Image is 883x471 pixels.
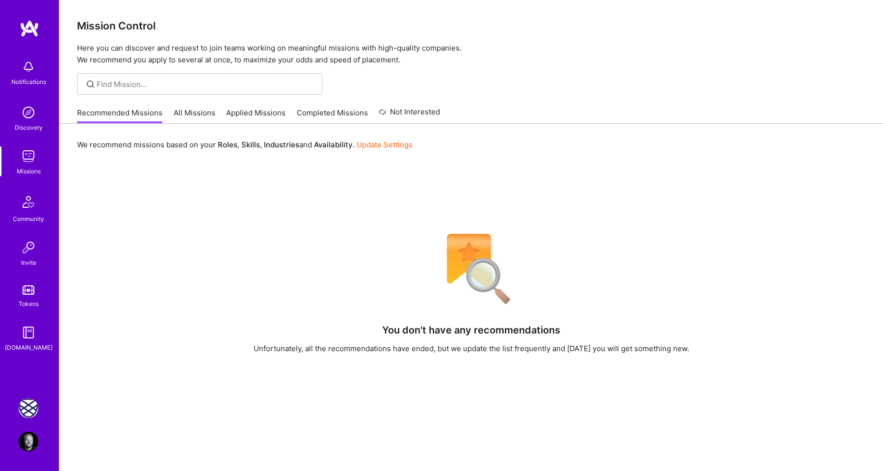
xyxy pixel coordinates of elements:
div: Missions [17,166,41,176]
img: logo [20,20,39,37]
p: Here you can discover and request to join teams working on meaningful missions with high-quality ... [77,42,865,66]
input: Find Mission... [97,79,315,89]
b: Industries [264,140,299,149]
img: tokens [23,285,34,295]
a: User Avatar [16,432,41,451]
a: Applied Missions [226,108,286,124]
img: Community [17,190,40,214]
a: Not Interested [379,106,440,124]
div: Notifications [11,77,46,87]
img: discovery [19,103,38,122]
img: bell [19,57,38,77]
img: Invite [19,238,38,257]
i: icon SearchGrey [85,79,96,90]
div: Invite [21,257,36,268]
img: User Avatar [19,432,38,451]
div: Community [13,214,44,224]
b: Availability [314,140,353,149]
a: Completed Missions [297,108,368,124]
div: Discovery [15,122,43,133]
img: No Results [430,227,513,311]
b: Roles [218,140,237,149]
div: [DOMAIN_NAME] [5,342,52,353]
img: guide book [19,323,38,342]
a: Charlie Health: Team for Mental Health Support [16,398,41,418]
p: We recommend missions based on your , , and . [77,139,413,150]
img: Charlie Health: Team for Mental Health Support [19,398,38,418]
div: Unfortunately, all the recommendations have ended, but we update the list frequently and [DATE] y... [254,343,689,354]
img: teamwork [19,146,38,166]
div: Tokens [19,299,39,309]
b: Skills [241,140,260,149]
h3: Mission Control [77,20,865,32]
h4: You don't have any recommendations [382,324,560,336]
a: Update Settings [357,140,413,149]
a: Recommended Missions [77,108,162,124]
a: All Missions [174,108,215,124]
